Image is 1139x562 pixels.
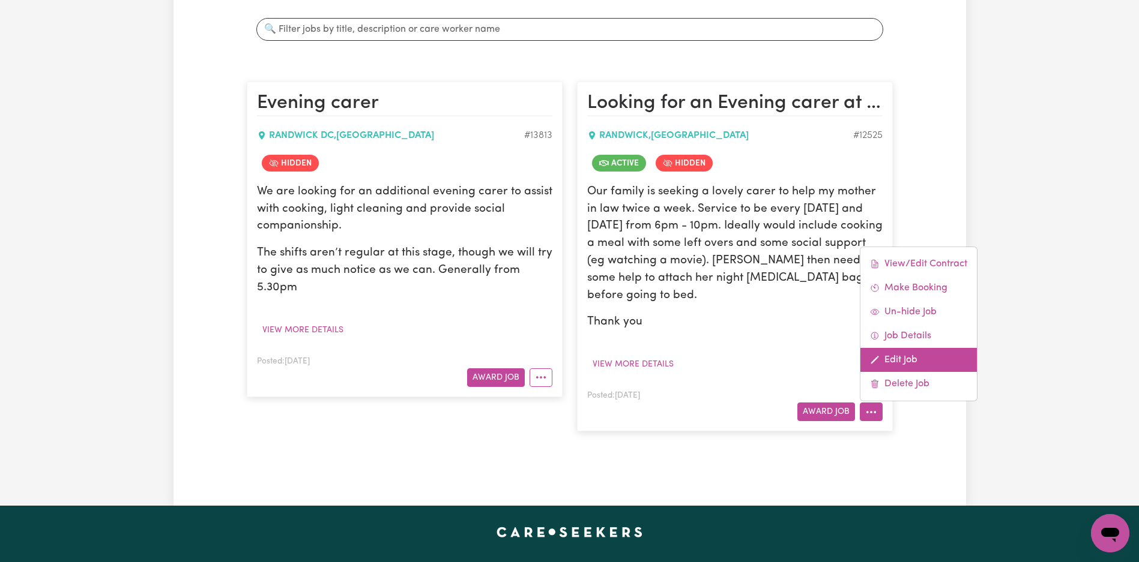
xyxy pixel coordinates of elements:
[860,324,977,348] a: Job Details
[497,527,642,537] a: Careseekers home page
[860,348,977,372] a: Edit Job
[257,321,349,339] button: View more details
[656,155,713,172] span: Job is hidden
[797,402,855,421] button: Award Job
[257,128,524,143] div: RANDWICK DC , [GEOGRAPHIC_DATA]
[860,276,977,300] a: Make Booking
[860,247,977,401] div: More options
[256,18,883,41] input: 🔍 Filter jobs by title, description or care worker name
[860,402,883,421] button: More options
[587,92,883,116] h2: Looking for an Evening carer at Randwick, NSW
[860,300,977,324] a: Un-hide Job
[257,357,310,365] span: Posted: [DATE]
[587,184,883,305] p: Our family is seeking a lovely carer to help my mother in law twice a week. Service to be every [...
[262,155,319,172] span: Job is hidden
[592,155,646,172] span: Job is active
[1091,514,1129,552] iframe: Button to launch messaging window
[587,392,640,399] span: Posted: [DATE]
[853,128,883,143] div: Job ID #12525
[860,252,977,276] a: View/Edit Contract
[587,128,853,143] div: RANDWICK , [GEOGRAPHIC_DATA]
[587,355,679,374] button: View more details
[257,184,552,235] p: We are looking for an additional evening carer to assist with cooking, light cleaning and provide...
[257,245,552,296] p: The shifts aren’t regular at this stage, though we will try to give as much notice as we can. Gen...
[530,368,552,387] button: More options
[587,314,883,331] p: Thank you
[257,92,552,116] h2: Evening carer
[524,128,552,143] div: Job ID #13813
[467,368,525,387] button: Award Job
[860,372,977,396] a: Delete Job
